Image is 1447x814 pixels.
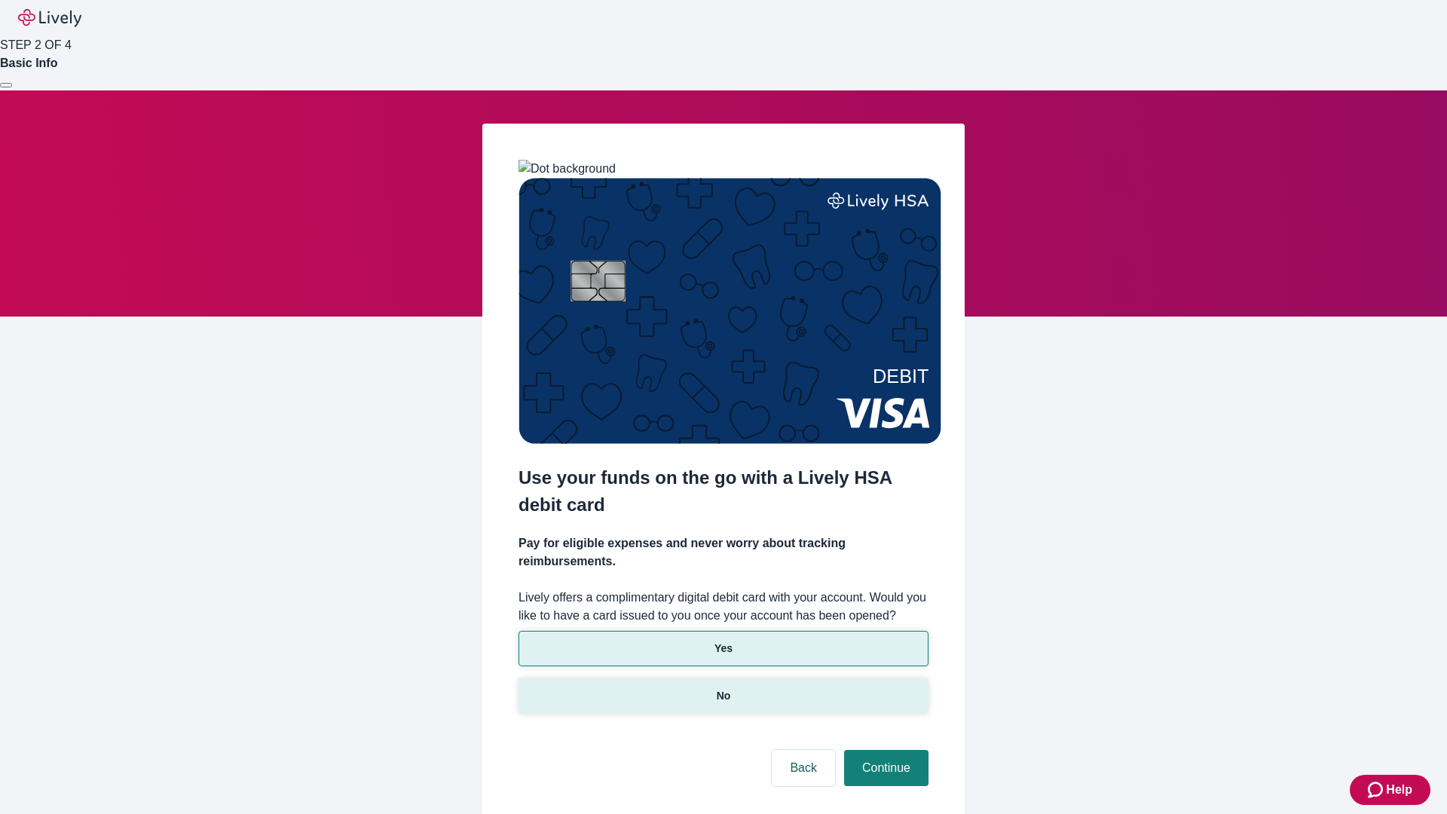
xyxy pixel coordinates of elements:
[1350,775,1430,805] button: Zendesk support iconHelp
[519,631,928,666] button: Yes
[1368,781,1386,799] svg: Zendesk support icon
[772,750,835,786] button: Back
[714,641,733,656] p: Yes
[519,589,928,625] label: Lively offers a complimentary digital debit card with your account. Would you like to have a card...
[519,464,928,519] h2: Use your funds on the go with a Lively HSA debit card
[1386,781,1412,799] span: Help
[18,9,81,27] img: Lively
[519,534,928,571] h4: Pay for eligible expenses and never worry about tracking reimbursements.
[519,178,941,444] img: Debit card
[844,750,928,786] button: Continue
[519,160,616,178] img: Dot background
[519,678,928,714] button: No
[717,688,731,704] p: No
